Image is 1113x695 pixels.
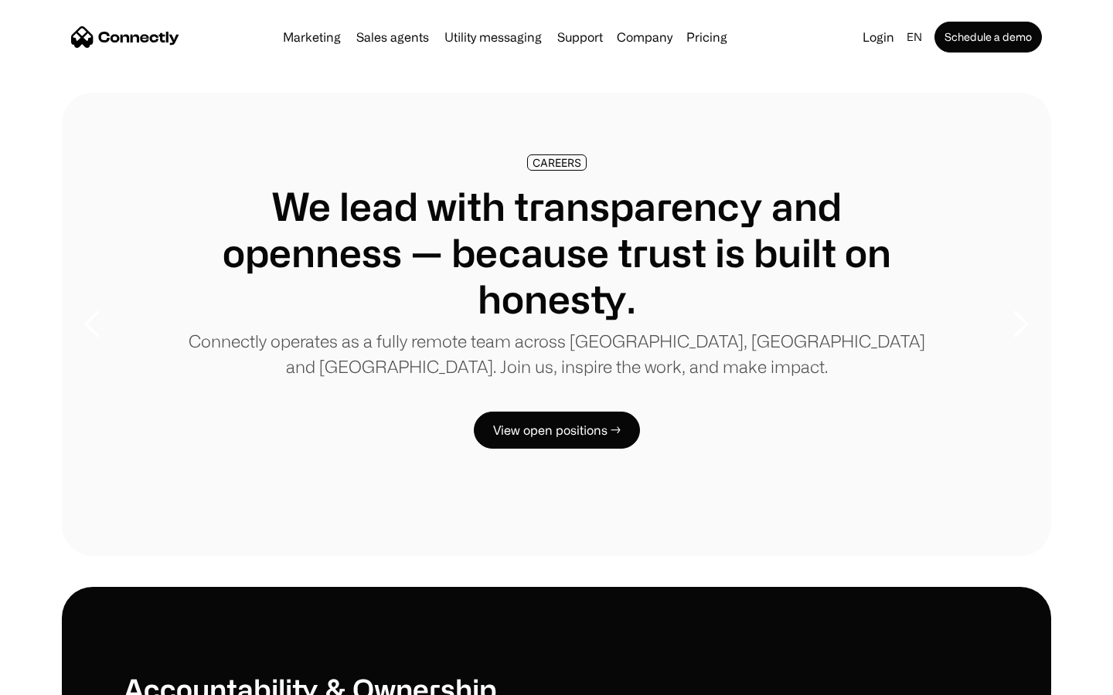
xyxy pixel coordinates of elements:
a: Utility messaging [438,31,548,43]
h1: We lead with transparency and openness — because trust is built on honesty. [185,183,927,322]
ul: Language list [31,668,93,690]
a: Schedule a demo [934,22,1042,53]
a: Support [551,31,609,43]
a: Pricing [680,31,733,43]
a: View open positions → [474,412,640,449]
p: Connectly operates as a fully remote team across [GEOGRAPHIC_DATA], [GEOGRAPHIC_DATA] and [GEOGRA... [185,328,927,379]
a: Sales agents [350,31,435,43]
div: Company [617,26,672,48]
aside: Language selected: English [15,666,93,690]
a: Login [856,26,900,48]
div: CAREERS [533,157,581,168]
a: Marketing [277,31,347,43]
div: en [907,26,922,48]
